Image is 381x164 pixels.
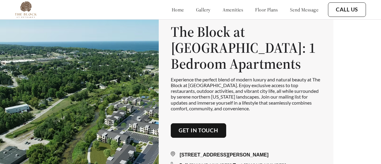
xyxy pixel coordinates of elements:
button: Call Us [328,2,366,17]
h1: The Block at [GEOGRAPHIC_DATA]: 1 Bedroom Apartments [171,24,321,71]
a: amenities [223,7,243,13]
a: gallery [196,7,211,13]
a: Call Us [336,6,358,13]
img: Company logo [15,2,36,18]
a: floor plans [255,7,278,13]
a: home [172,7,184,13]
p: Experience the perfect blend of modern luxury and natural beauty at The Block at [GEOGRAPHIC_DATA... [171,77,321,111]
a: send message [290,7,318,13]
div: [STREET_ADDRESS][PERSON_NAME] [171,151,321,158]
button: Get in touch [171,123,226,138]
a: Get in touch [179,127,218,134]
